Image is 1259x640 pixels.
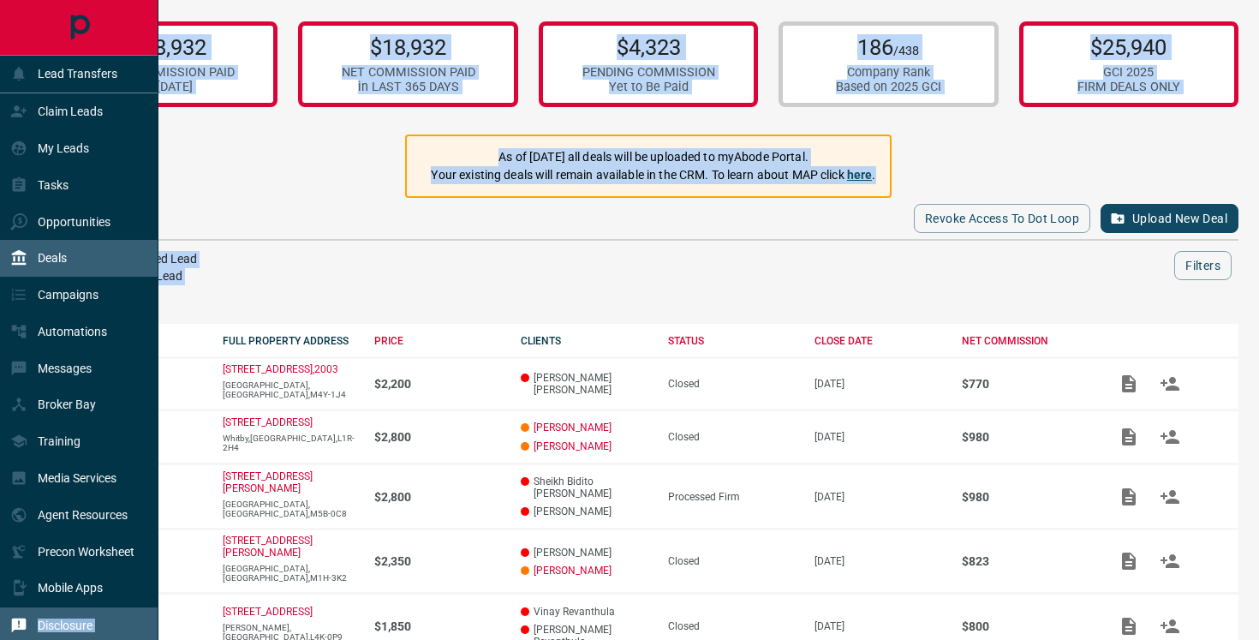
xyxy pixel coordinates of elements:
[521,476,651,499] p: Sheikh Bidito [PERSON_NAME]
[814,431,945,443] p: [DATE]
[814,620,945,632] p: [DATE]
[521,372,651,396] p: [PERSON_NAME] [PERSON_NAME]
[223,416,313,428] a: [STREET_ADDRESS]
[223,434,357,452] p: Whitby,[GEOGRAPHIC_DATA],L1R-2H4
[374,554,504,568] p: $2,350
[1101,204,1238,233] button: Upload New Deal
[521,335,651,347] div: CLIENTS
[374,430,504,444] p: $2,800
[374,619,504,633] p: $1,850
[668,491,798,503] div: Processed Firm
[521,505,651,517] p: [PERSON_NAME]
[582,65,715,80] div: PENDING COMMISSION
[431,148,875,166] p: As of [DATE] all deals will be uploaded to myAbode Portal.
[1077,34,1180,60] p: $25,940
[668,431,798,443] div: Closed
[534,565,612,577] a: [PERSON_NAME]
[223,363,338,375] a: [STREET_ADDRESS],2003
[962,377,1092,391] p: $770
[836,34,941,60] p: 186
[962,490,1092,504] p: $980
[223,606,313,618] a: [STREET_ADDRESS]
[582,34,715,60] p: $4,323
[814,378,945,390] p: [DATE]
[374,490,504,504] p: $2,800
[1174,251,1232,280] button: Filters
[1108,619,1149,631] span: Add / View Documents
[342,65,475,80] div: NET COMMISSION PAID
[668,378,798,390] div: Closed
[223,470,313,494] a: [STREET_ADDRESS][PERSON_NAME]
[223,535,313,559] a: [STREET_ADDRESS][PERSON_NAME]
[374,335,504,347] div: PRICE
[342,34,475,60] p: $18,932
[374,377,504,391] p: $2,200
[836,80,941,94] div: Based on 2025 GCI
[1149,555,1190,567] span: Match Clients
[668,335,798,347] div: STATUS
[1108,555,1149,567] span: Add / View Documents
[223,499,357,518] p: [GEOGRAPHIC_DATA],[GEOGRAPHIC_DATA],M5B-0C8
[223,335,357,347] div: FULL PROPERTY ADDRESS
[1149,377,1190,389] span: Match Clients
[1077,65,1180,80] div: GCI 2025
[223,380,357,399] p: [GEOGRAPHIC_DATA],[GEOGRAPHIC_DATA],M4Y-1J4
[962,619,1092,633] p: $800
[893,44,919,58] span: /438
[431,166,875,184] p: Your existing deals will remain available in the CRM. To learn about MAP click .
[1149,490,1190,502] span: Match Clients
[962,554,1092,568] p: $823
[668,555,798,567] div: Closed
[342,80,475,94] div: in LAST 365 DAYS
[836,65,941,80] div: Company Rank
[534,422,612,434] a: [PERSON_NAME]
[847,168,873,182] a: here
[1108,377,1149,389] span: Add / View Documents
[521,606,651,618] p: Vinay Revanthula
[101,34,235,60] p: $18,932
[1108,490,1149,502] span: Add / View Documents
[534,440,612,452] a: [PERSON_NAME]
[582,80,715,94] div: Yet to Be Paid
[101,65,235,80] div: NET COMMISSION PAID
[814,491,945,503] p: [DATE]
[1077,80,1180,94] div: FIRM DEALS ONLY
[521,547,651,559] p: [PERSON_NAME]
[814,335,945,347] div: CLOSE DATE
[814,555,945,567] p: [DATE]
[1149,430,1190,442] span: Match Clients
[1149,619,1190,631] span: Match Clients
[962,335,1092,347] div: NET COMMISSION
[668,620,798,632] div: Closed
[223,564,357,583] p: [GEOGRAPHIC_DATA],[GEOGRAPHIC_DATA],M1H-3K2
[1108,430,1149,442] span: Add / View Documents
[914,204,1090,233] button: Revoke Access to Dot Loop
[101,80,235,94] div: in [DATE]
[962,430,1092,444] p: $980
